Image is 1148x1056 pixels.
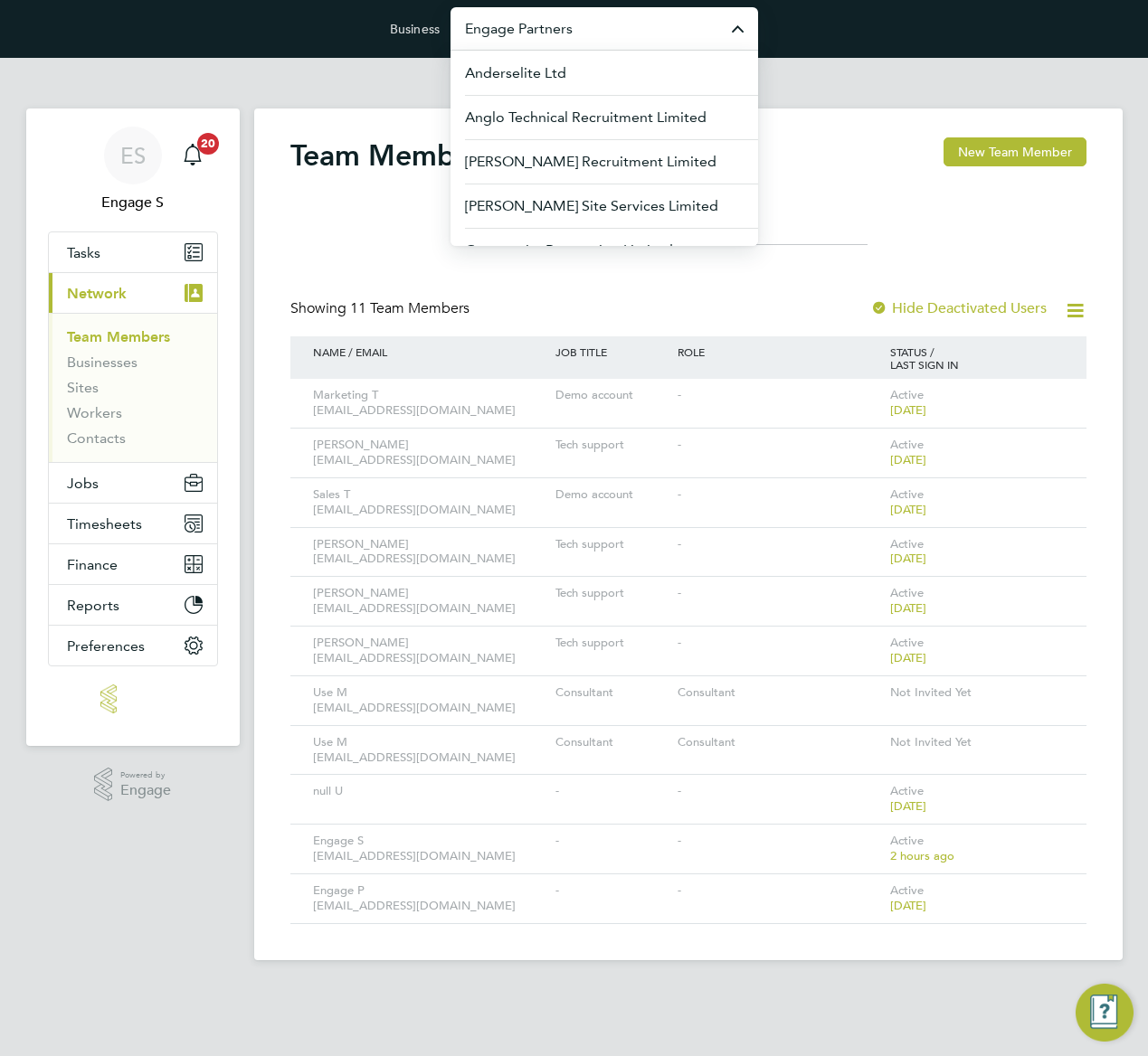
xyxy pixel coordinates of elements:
span: Powered by [120,768,171,783]
div: - [673,478,886,512]
div: Active [886,627,1068,675]
div: Active [886,429,1068,477]
div: Tech support [551,627,672,660]
span: Jobs [67,475,99,492]
span: [PERSON_NAME] Recruitment Limited [465,151,716,173]
img: engage-logo-retina.png [100,684,166,713]
button: Engage Resource Center [1076,984,1134,1042]
a: Workers [67,404,122,421]
button: Finance [49,544,217,584]
div: Consultant [673,726,886,759]
a: ESEngage S [48,127,218,213]
a: Team Members [67,328,170,345]
span: [DATE] [890,650,926,665]
div: Engage S [EMAIL_ADDRESS][DOMAIN_NAME] [308,825,552,873]
span: [DATE] [890,502,926,517]
span: Engage S [48,192,218,213]
div: Consultant [551,726,672,759]
div: - [673,627,886,660]
div: Consultant [551,676,672,710]
div: Active [886,577,1068,626]
div: Active [886,775,1068,824]
div: null U [308,775,552,808]
div: [PERSON_NAME] [EMAIL_ADDRESS][DOMAIN_NAME] [308,627,552,675]
div: Not Invited Yet [886,676,1068,710]
div: - [673,775,886,808]
span: ES [120,144,146,167]
div: ROLE [673,336,886,367]
a: Sites [67,379,99,396]
div: NAME / EMAIL [308,336,552,367]
div: Active [886,379,1068,428]
span: Anglo Technical Recruitment Limited [465,107,707,128]
span: [DATE] [890,551,926,566]
div: Not Invited Yet [886,726,1068,759]
button: Jobs [49,463,217,503]
div: - [551,825,672,858]
a: Go to home page [48,684,218,713]
span: Community Resourcing Limited [465,240,673,261]
div: Demo account [551,478,672,512]
div: Use M [EMAIL_ADDRESS][DOMAIN_NAME] [308,676,552,725]
div: Network [49,313,217,462]
div: - [673,577,886,610]
div: Tech support [551,577,672,610]
div: Demo account [551,379,672,412]
div: Active [886,825,1068,873]
a: Businesses [67,354,138,371]
div: Tech support [551,429,672,462]
button: Preferences [49,626,217,665]
div: Tech support [551,528,672,561]
span: Anderselite Ltd [465,62,566,84]
div: [PERSON_NAME] [EMAIL_ADDRESS][DOMAIN_NAME] [308,429,552,477]
h2: Team Members [290,137,495,174]
div: Showing [290,299,473,318]
span: [PERSON_NAME] Site Services Limited [465,195,718,217]
label: Hide Deactivated Users [870,299,1047,317]
div: - [673,825,886,858]
span: [DATE] [890,898,926,913]
a: Powered byEngage [94,768,171,802]
div: - [551,874,672,908]
button: Reports [49,585,217,625]
div: JOB TITLE [551,336,672,367]
span: Reports [67,597,119,614]
div: Marketing T [EMAIL_ADDRESS][DOMAIN_NAME] [308,379,552,428]
div: - [673,379,886,412]
span: [DATE] [890,452,926,467]
div: [PERSON_NAME] [EMAIL_ADDRESS][DOMAIN_NAME] [308,577,552,626]
span: Preferences [67,637,145,655]
div: Engage P [EMAIL_ADDRESS][DOMAIN_NAME] [308,874,552,923]
span: [DATE] [890,402,926,418]
span: Engage [120,783,171,798]
a: Tasks [49,232,217,272]
span: Timesheets [67,515,142,533]
span: Tasks [67,244,100,261]
nav: Main navigation [26,108,240,746]
div: - [673,429,886,462]
div: Active [886,528,1068,577]
span: [DATE] [890,600,926,616]
label: Business [390,21,440,37]
div: [PERSON_NAME] [EMAIL_ADDRESS][DOMAIN_NAME] [308,528,552,577]
span: 20 [197,133,219,155]
span: Network [67,285,127,302]
a: 20 [175,127,211,184]
span: 11 Team Members [350,299,470,317]
button: Timesheets [49,504,217,543]
div: Sales T [EMAIL_ADDRESS][DOMAIN_NAME] [308,478,552,527]
div: Consultant [673,676,886,710]
span: 2 hours ago [890,848,954,863]
div: STATUS / LAST SIGN IN [886,336,1068,380]
button: Network [49,273,217,313]
div: Active [886,874,1068,923]
span: [DATE] [890,798,926,814]
span: Finance [67,556,118,573]
div: - [551,775,672,808]
div: Use M [EMAIL_ADDRESS][DOMAIN_NAME] [308,726,552,775]
button: New Team Member [944,137,1086,166]
div: Active [886,478,1068,527]
div: - [673,874,886,908]
div: - [673,528,886,561]
a: Contacts [67,429,126,447]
